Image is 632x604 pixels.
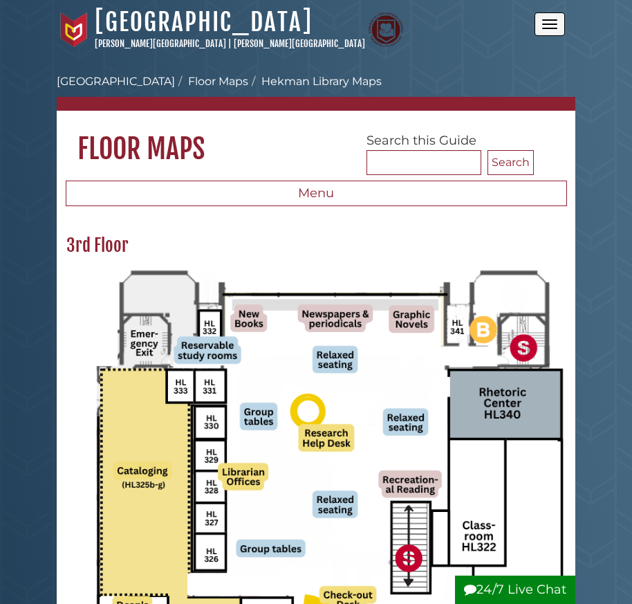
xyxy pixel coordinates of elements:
img: Calvin University [57,12,91,47]
a: [PERSON_NAME][GEOGRAPHIC_DATA] [234,38,365,49]
a: Floor Maps [188,75,248,88]
img: Calvin Theological Seminary [369,12,403,47]
button: 24/7 Live Chat [455,576,575,604]
button: Open the menu [535,12,565,36]
span: | [228,38,232,49]
li: Hekman Library Maps [248,73,382,90]
button: Search [487,150,534,175]
button: Menu [66,181,567,207]
nav: breadcrumb [57,73,575,111]
a: [GEOGRAPHIC_DATA] [57,75,175,88]
h2: 3rd Floor [59,235,573,257]
a: [PERSON_NAME][GEOGRAPHIC_DATA] [95,38,226,49]
a: [GEOGRAPHIC_DATA] [95,7,313,37]
h1: Floor Maps [57,111,575,166]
